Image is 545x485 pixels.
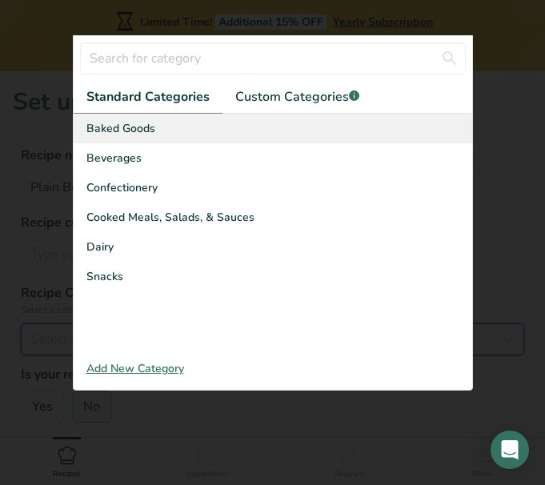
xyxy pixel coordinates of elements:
input: Search for category [80,42,466,74]
span: Snacks [86,268,123,285]
span: Baked Goods [86,120,155,137]
span: Dairy [86,238,114,255]
div: Open Intercom Messenger [491,431,529,469]
span: Standard Categories [86,87,210,106]
span: Confectionery [86,179,158,196]
div: Add New Category [74,360,472,377]
span: Cooked Meals, Salads, & Sauces [86,209,254,226]
span: Custom Categories [235,87,359,106]
span: Beverages [86,150,142,166]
